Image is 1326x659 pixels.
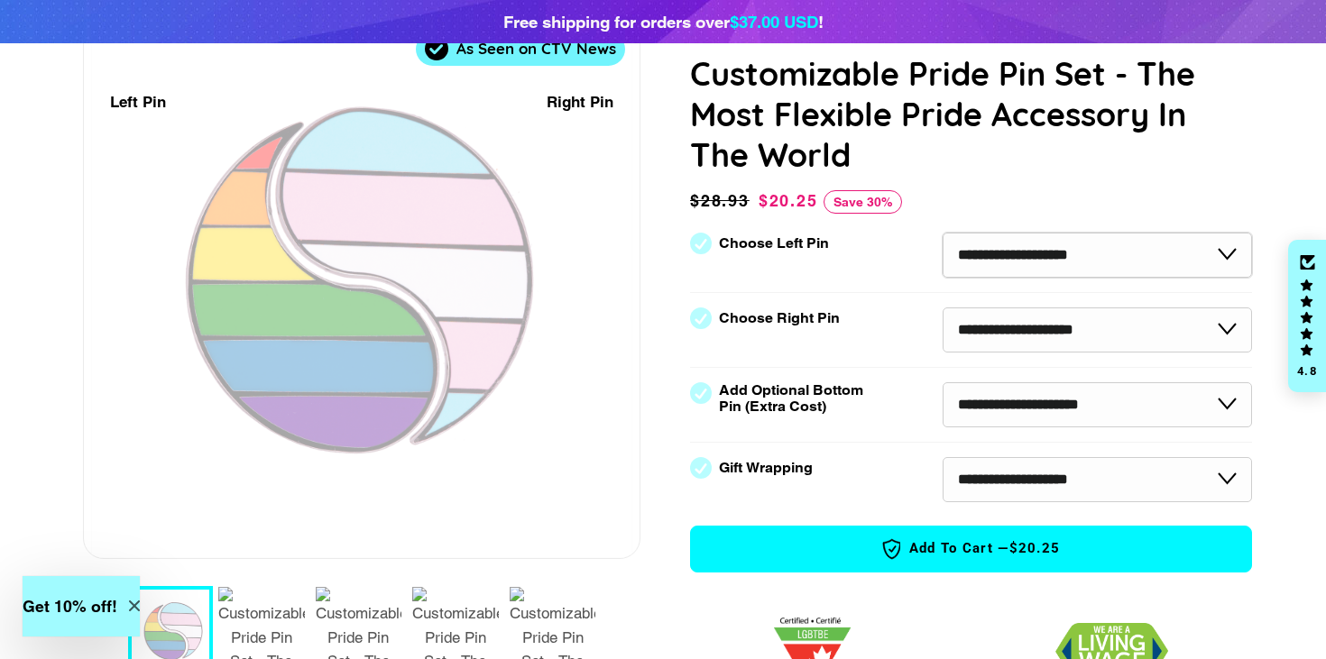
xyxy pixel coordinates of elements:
label: Choose Right Pin [719,310,840,326]
span: $28.93 [690,188,754,214]
span: $37.00 USD [730,12,818,32]
div: Click to open Judge.me floating reviews tab [1288,240,1326,393]
div: Right Pin [547,90,613,114]
span: $20.25 [1009,539,1061,558]
span: Save 30% [824,190,902,214]
label: Gift Wrapping [719,460,813,476]
div: Free shipping for orders over ! [503,9,824,34]
span: $20.25 [759,191,818,210]
h1: Customizable Pride Pin Set - The Most Flexible Pride Accessory In The World [690,53,1252,175]
label: Choose Left Pin [719,235,829,252]
div: 1 / 9 [84,17,640,558]
span: Add to Cart — [718,537,1224,561]
label: Add Optional Bottom Pin (Extra Cost) [719,382,870,415]
div: 4.8 [1296,365,1318,377]
button: Add to Cart —$20.25 [690,526,1252,572]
